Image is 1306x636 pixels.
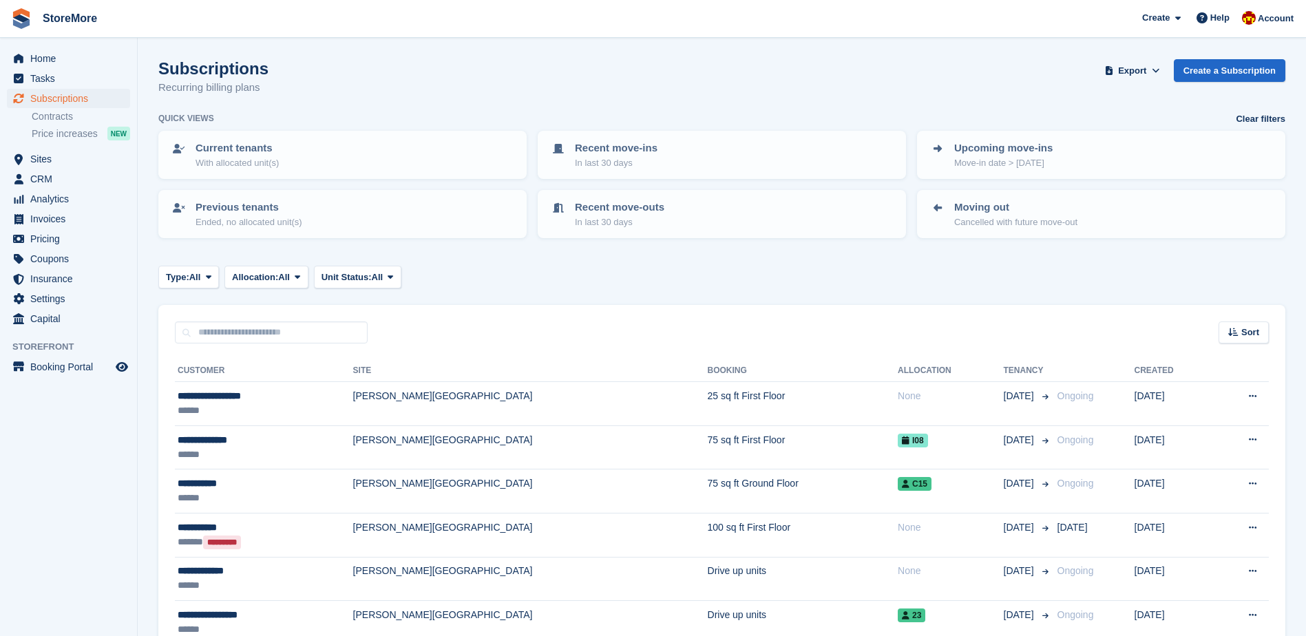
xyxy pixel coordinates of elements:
[196,215,302,229] p: Ended, no allocated unit(s)
[575,156,657,170] p: In last 30 days
[114,359,130,375] a: Preview store
[232,271,278,284] span: Allocation:
[708,425,898,469] td: 75 sq ft First Floor
[7,209,130,229] a: menu
[1135,557,1212,601] td: [DATE]
[166,271,189,284] span: Type:
[1142,11,1170,25] span: Create
[7,89,130,108] a: menu
[1236,112,1285,126] a: Clear filters
[11,8,32,29] img: stora-icon-8386f47178a22dfd0bd8f6a31ec36ba5ce8667c1dd55bd0f319d3a0aa187defe.svg
[353,557,708,601] td: [PERSON_NAME][GEOGRAPHIC_DATA]
[353,425,708,469] td: [PERSON_NAME][GEOGRAPHIC_DATA]
[1102,59,1163,82] button: Export
[898,434,928,447] span: I08
[196,156,279,170] p: With allocated unit(s)
[708,513,898,557] td: 100 sq ft First Floor
[708,360,898,382] th: Booking
[1057,522,1088,533] span: [DATE]
[954,156,1053,170] p: Move-in date > [DATE]
[1258,12,1294,25] span: Account
[1135,425,1212,469] td: [DATE]
[1118,64,1146,78] span: Export
[898,608,925,622] span: 23
[30,229,113,248] span: Pricing
[918,191,1284,237] a: Moving out Cancelled with future move-out
[7,269,130,288] a: menu
[7,69,130,88] a: menu
[30,149,113,169] span: Sites
[1057,478,1094,489] span: Ongoing
[7,289,130,308] a: menu
[175,360,353,382] th: Customer
[158,80,268,96] p: Recurring billing plans
[12,340,137,354] span: Storefront
[575,200,664,215] p: Recent move-outs
[1135,469,1212,513] td: [DATE]
[353,469,708,513] td: [PERSON_NAME][GEOGRAPHIC_DATA]
[158,266,219,288] button: Type: All
[32,110,130,123] a: Contracts
[1135,513,1212,557] td: [DATE]
[1057,565,1094,576] span: Ongoing
[196,140,279,156] p: Current tenants
[575,215,664,229] p: In last 30 days
[1135,382,1212,426] td: [DATE]
[7,249,130,268] a: menu
[1241,326,1259,339] span: Sort
[107,127,130,140] div: NEW
[954,215,1077,229] p: Cancelled with future move-out
[1242,11,1256,25] img: Store More Team
[1004,476,1037,491] span: [DATE]
[954,200,1077,215] p: Moving out
[37,7,103,30] a: StoreMore
[898,564,1004,578] div: None
[353,382,708,426] td: [PERSON_NAME][GEOGRAPHIC_DATA]
[224,266,308,288] button: Allocation: All
[30,289,113,308] span: Settings
[1004,389,1037,403] span: [DATE]
[1057,609,1094,620] span: Ongoing
[7,229,130,248] a: menu
[353,513,708,557] td: [PERSON_NAME][GEOGRAPHIC_DATA]
[30,89,113,108] span: Subscriptions
[7,169,130,189] a: menu
[32,126,130,141] a: Price increases NEW
[1004,520,1037,535] span: [DATE]
[1057,390,1094,401] span: Ongoing
[7,189,130,209] a: menu
[898,360,1004,382] th: Allocation
[158,59,268,78] h1: Subscriptions
[196,200,302,215] p: Previous tenants
[1004,433,1037,447] span: [DATE]
[1004,360,1052,382] th: Tenancy
[30,357,113,377] span: Booking Portal
[372,271,383,284] span: All
[539,191,905,237] a: Recent move-outs In last 30 days
[954,140,1053,156] p: Upcoming move-ins
[314,266,401,288] button: Unit Status: All
[30,169,113,189] span: CRM
[708,382,898,426] td: 25 sq ft First Floor
[708,469,898,513] td: 75 sq ft Ground Floor
[1057,434,1094,445] span: Ongoing
[30,249,113,268] span: Coupons
[160,191,525,237] a: Previous tenants Ended, no allocated unit(s)
[278,271,290,284] span: All
[918,132,1284,178] a: Upcoming move-ins Move-in date > [DATE]
[7,357,130,377] a: menu
[30,69,113,88] span: Tasks
[708,557,898,601] td: Drive up units
[1174,59,1285,82] a: Create a Subscription
[7,149,130,169] a: menu
[322,271,372,284] span: Unit Status:
[898,477,931,491] span: C15
[898,389,1004,403] div: None
[7,49,130,68] a: menu
[32,127,98,140] span: Price increases
[539,132,905,178] a: Recent move-ins In last 30 days
[30,309,113,328] span: Capital
[30,49,113,68] span: Home
[1004,564,1037,578] span: [DATE]
[1004,608,1037,622] span: [DATE]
